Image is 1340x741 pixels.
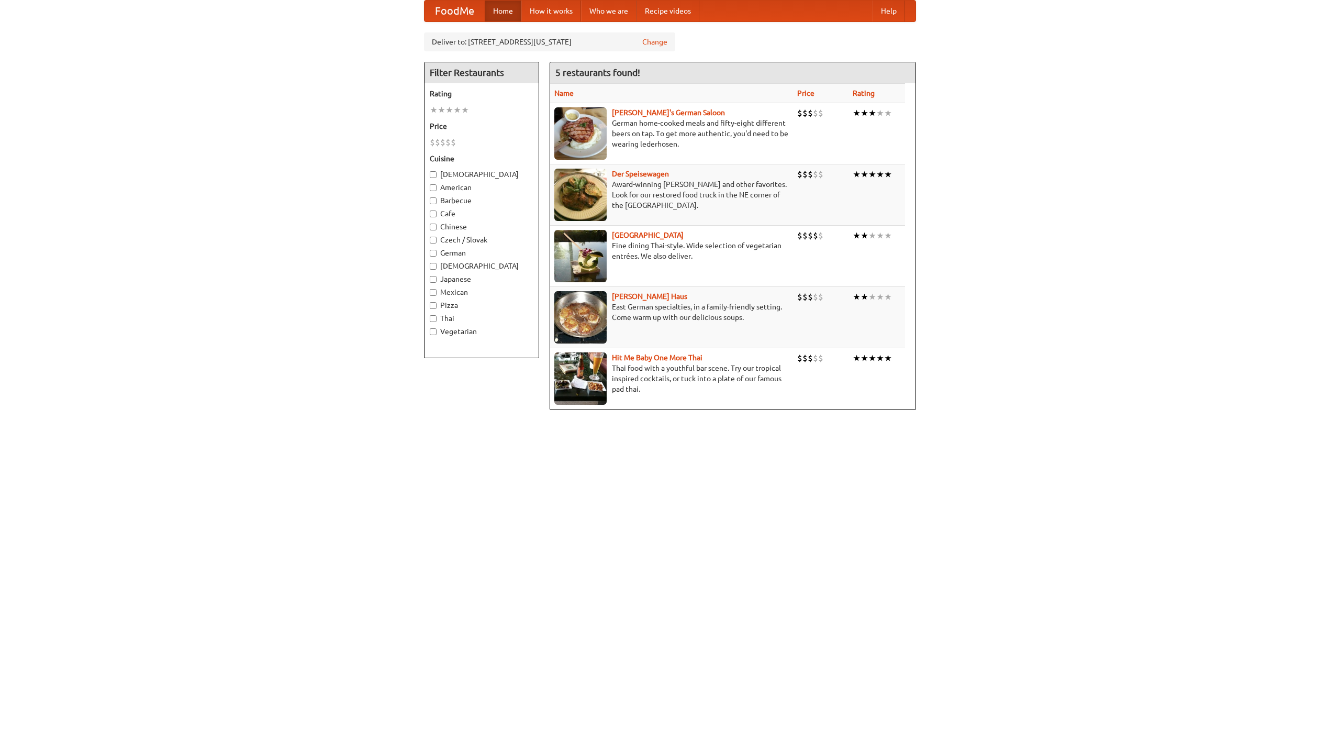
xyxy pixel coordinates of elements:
li: $ [813,169,818,180]
h5: Cuisine [430,153,533,164]
li: $ [797,107,802,119]
li: $ [813,291,818,303]
h5: Price [430,121,533,131]
a: Change [642,37,667,47]
img: babythai.jpg [554,352,607,405]
li: ★ [884,291,892,303]
li: ★ [853,169,861,180]
img: satay.jpg [554,230,607,282]
label: [DEMOGRAPHIC_DATA] [430,261,533,271]
li: ★ [876,352,884,364]
li: $ [802,169,808,180]
li: ★ [445,104,453,116]
li: $ [451,137,456,148]
p: East German specialties, in a family-friendly setting. Come warm up with our delicious soups. [554,302,789,323]
input: [DEMOGRAPHIC_DATA] [430,171,437,178]
input: American [430,184,437,191]
input: [DEMOGRAPHIC_DATA] [430,263,437,270]
input: Czech / Slovak [430,237,437,244]
input: Chinese [430,224,437,230]
li: $ [813,230,818,241]
label: Thai [430,313,533,324]
img: speisewagen.jpg [554,169,607,221]
li: $ [818,230,823,241]
li: ★ [461,104,469,116]
li: $ [818,291,823,303]
li: $ [818,107,823,119]
label: Pizza [430,300,533,311]
label: Chinese [430,222,533,232]
input: German [430,250,437,257]
input: Cafe [430,211,437,217]
label: Vegetarian [430,326,533,337]
li: ★ [430,104,438,116]
input: Barbecue [430,197,437,204]
li: $ [797,352,802,364]
li: $ [797,169,802,180]
li: $ [440,137,445,148]
a: Home [485,1,521,21]
li: $ [802,230,808,241]
a: Price [797,89,814,97]
li: ★ [861,169,868,180]
a: [PERSON_NAME]'s German Saloon [612,108,725,117]
label: [DEMOGRAPHIC_DATA] [430,169,533,180]
li: ★ [861,291,868,303]
label: Japanese [430,274,533,284]
li: ★ [868,230,876,241]
li: ★ [853,291,861,303]
li: ★ [884,107,892,119]
label: American [430,182,533,193]
p: Award-winning [PERSON_NAME] and other favorites. Look for our restored food truck in the NE corne... [554,179,789,211]
a: Der Speisewagen [612,170,669,178]
a: Name [554,89,574,97]
li: ★ [853,107,861,119]
li: ★ [861,107,868,119]
a: Rating [853,89,875,97]
li: ★ [868,107,876,119]
li: $ [797,230,802,241]
input: Japanese [430,276,437,283]
li: $ [808,352,813,364]
li: $ [802,291,808,303]
a: Who we are [581,1,636,21]
label: Czech / Slovak [430,235,533,245]
a: FoodMe [425,1,485,21]
li: ★ [453,104,461,116]
a: Hit Me Baby One More Thai [612,353,702,362]
p: Fine dining Thai-style. Wide selection of vegetarian entrées. We also deliver. [554,240,789,261]
li: ★ [438,104,445,116]
li: ★ [876,169,884,180]
li: ★ [876,230,884,241]
h4: Filter Restaurants [425,62,539,83]
div: Deliver to: [STREET_ADDRESS][US_STATE] [424,32,675,51]
li: ★ [876,107,884,119]
li: $ [808,230,813,241]
li: ★ [853,230,861,241]
input: Vegetarian [430,328,437,335]
a: How it works [521,1,581,21]
input: Mexican [430,289,437,296]
b: [GEOGRAPHIC_DATA] [612,231,684,239]
li: $ [818,352,823,364]
a: Recipe videos [636,1,699,21]
li: ★ [861,352,868,364]
li: ★ [868,352,876,364]
p: Thai food with a youthful bar scene. Try our tropical inspired cocktails, or tuck into a plate of... [554,363,789,394]
p: German home-cooked meals and fifty-eight different beers on tap. To get more authentic, you'd nee... [554,118,789,149]
a: [PERSON_NAME] Haus [612,292,687,301]
li: $ [797,291,802,303]
li: $ [802,352,808,364]
li: $ [430,137,435,148]
li: $ [813,107,818,119]
li: $ [435,137,440,148]
li: $ [802,107,808,119]
li: ★ [853,352,861,364]
li: ★ [884,352,892,364]
li: ★ [861,230,868,241]
ng-pluralize: 5 restaurants found! [555,68,640,78]
li: $ [808,169,813,180]
label: Barbecue [430,195,533,206]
